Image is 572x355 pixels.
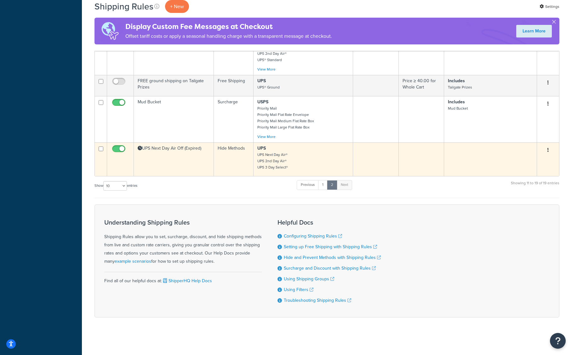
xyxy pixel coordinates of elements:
[284,276,334,282] a: Using Shipping Groups
[399,75,444,96] td: Price ≥ 40.00 for Whole Cart
[134,75,214,96] td: FREE ground shipping on Tailgate Prizes
[214,142,254,176] td: Hide Methods
[550,333,566,349] button: Open Resource Center
[318,180,328,190] a: 1
[257,77,266,84] strong: UPS
[284,297,351,304] a: Troubleshooting Shipping Rules
[94,18,125,44] img: duties-banner-06bc72dcb5fe05cb3f9472aba00be2ae8eb53ab6f0d8bb03d382ba314ac3c341.png
[134,96,214,142] td: Mud Bucket
[134,29,214,75] td: Orange Blanket Canister Hide when Quantity is more than 4
[297,180,319,190] a: Previous
[125,21,332,32] h4: Display Custom Fee Messages at Checkout
[214,96,254,142] td: Surcharge
[257,106,314,130] small: Priority Mail Priority Mail Flat Rate Envelope Priority Mail Medium Flat Rate Box Priority Mail L...
[94,181,137,191] label: Show entries
[448,77,465,84] strong: Includes
[511,180,559,193] div: Showing 11 to 19 of 19 entries
[284,286,313,293] a: Using Filters
[284,254,381,261] a: Hide and Prevent Methods with Shipping Rules
[284,243,377,250] a: Setting up Free Shipping with Shipping Rules
[257,99,268,105] strong: USPS
[134,142,214,176] td: UPS Next Day Air Off (Expired)
[214,75,254,96] td: Free Shipping
[516,25,552,37] a: Learn More
[104,272,262,285] div: Find all of our helpful docs at:
[125,32,332,41] p: Offset tariff costs or apply a seasonal handling charge with a transparent message at checkout.
[115,258,151,265] a: example scenarios
[104,219,262,226] h3: Understanding Shipping Rules
[257,66,276,72] a: View More
[448,106,468,111] small: Mud Bucket
[257,145,266,152] strong: UPS
[257,134,276,140] a: View More
[162,278,212,284] a: ShipperHQ Help Docs
[284,233,342,239] a: Configuring Shipping Rules
[214,29,254,75] td: Hide Methods
[540,2,559,11] a: Settings
[327,180,337,190] a: 2
[337,180,352,190] a: Next
[277,219,381,226] h3: Helpful Docs
[284,265,376,272] a: Surcharge and Discount with Shipping Rules
[104,219,262,266] div: Shipping Rules allow you to set, surcharge, discount, and hide shipping methods from live and cus...
[257,84,280,90] small: UPS® Ground
[448,84,472,90] small: Tailgate Prizes
[94,0,153,13] h1: Shipping Rules
[448,99,465,105] strong: Includes
[399,29,444,75] td: Quantity ≥ 4 for Everything in Shipping Group
[257,152,288,170] small: UPS Next Day Air® UPS 2nd Day Air® UPS 3 Day Select®
[103,181,127,191] select: Showentries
